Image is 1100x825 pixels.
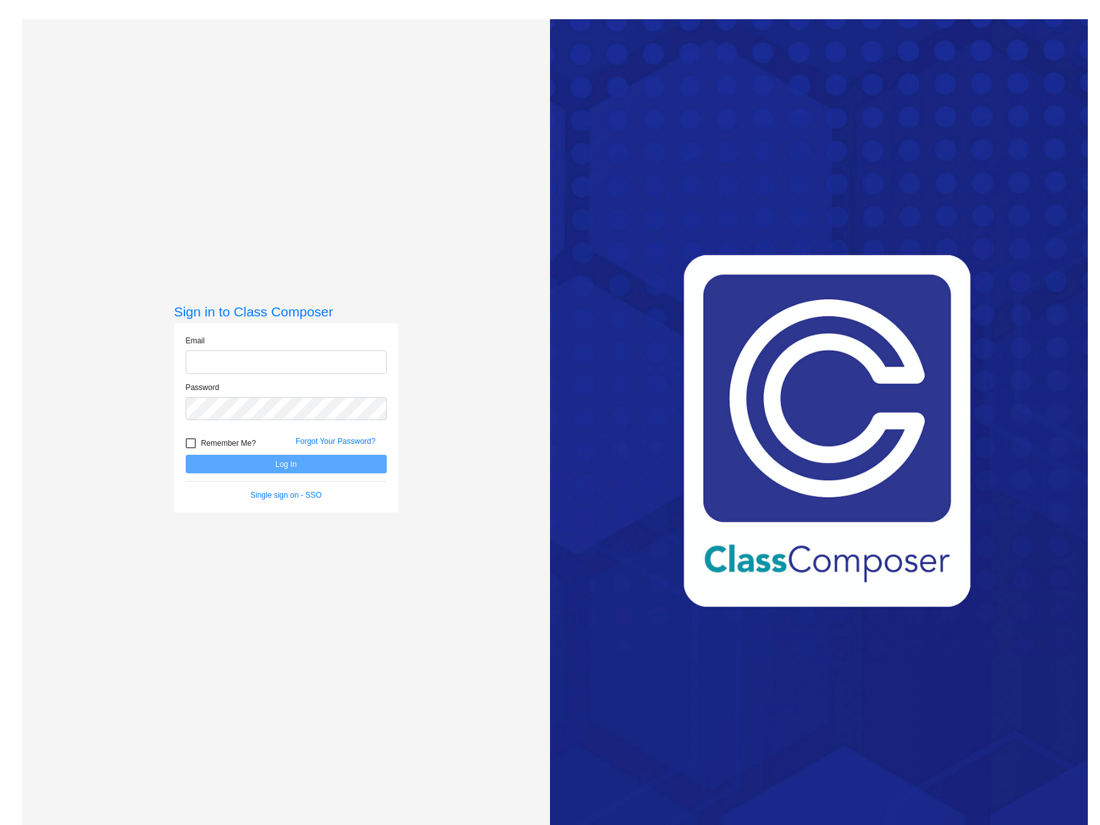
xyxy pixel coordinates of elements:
[186,335,205,347] label: Email
[186,455,387,473] button: Log In
[201,436,256,451] span: Remember Me?
[174,304,398,320] h3: Sign in to Class Composer
[296,437,376,446] a: Forgot Your Password?
[250,491,321,500] a: Single sign on - SSO
[186,382,220,393] label: Password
